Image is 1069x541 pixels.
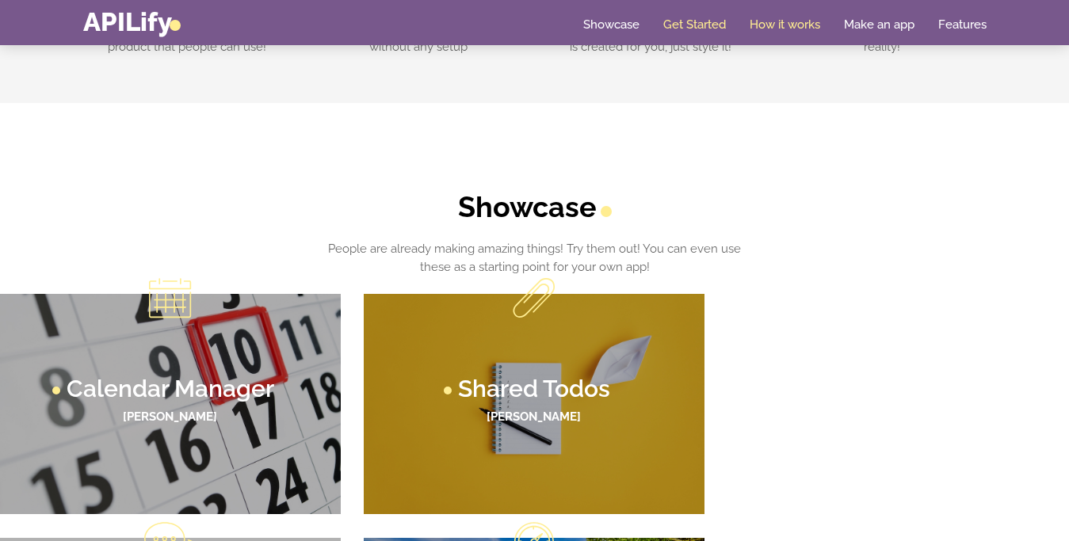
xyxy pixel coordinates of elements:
[83,6,181,37] a: APILify
[67,377,274,401] h3: Calendar Manager
[938,17,987,32] a: Features
[315,240,754,276] p: People are already making amazing things! Try them out! You can even use these as a starting poin...
[750,17,820,32] a: How it works
[315,190,754,224] h2: Showcase
[844,17,914,32] a: Make an app
[16,410,325,424] h4: [PERSON_NAME]
[583,17,639,32] a: Showcase
[458,377,610,401] h3: Shared Todos
[364,294,704,514] a: Shared Todos [PERSON_NAME]
[380,410,689,424] h4: [PERSON_NAME]
[663,17,726,32] a: Get Started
